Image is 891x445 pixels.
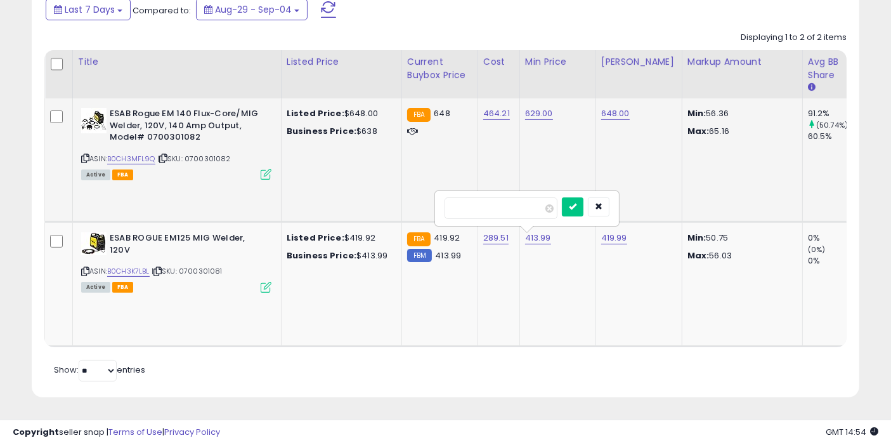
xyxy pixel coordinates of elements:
[483,55,514,69] div: Cost
[808,82,816,93] small: Avg BB Share.
[81,108,107,133] img: 41mWeCyLIcL._SL40_.jpg
[687,125,710,137] strong: Max:
[133,4,191,17] span: Compared to:
[601,55,677,69] div: [PERSON_NAME]
[407,108,431,122] small: FBA
[287,250,392,262] div: $413.99
[687,232,706,244] strong: Min:
[215,3,292,16] span: Aug-29 - Sep-04
[287,107,344,119] b: Listed Price:
[287,108,392,119] div: $648.00
[407,232,431,246] small: FBA
[81,108,271,178] div: ASIN:
[816,120,848,130] small: (50.74%)
[687,250,793,262] p: 56.03
[13,427,220,439] div: seller snap | |
[808,255,859,267] div: 0%
[435,249,461,262] span: 413.99
[808,232,859,244] div: 0%
[110,232,264,259] b: ESAB ROGUE EM125 MIG Welder, 120V
[525,232,551,244] a: 413.99
[108,426,162,438] a: Terms of Use
[107,154,155,164] a: B0CH3MFL9Q
[65,3,115,16] span: Last 7 Days
[687,107,706,119] strong: Min:
[808,108,859,119] div: 91.2%
[287,249,356,262] b: Business Price:
[107,266,150,277] a: B0CH3K7LBL
[434,232,460,244] span: 419.92
[164,426,220,438] a: Privacy Policy
[407,55,472,82] div: Current Buybox Price
[81,169,110,180] span: All listings currently available for purchase on Amazon
[157,154,231,164] span: | SKU: 0700301082
[808,55,854,82] div: Avg BB Share
[687,55,797,69] div: Markup Amount
[13,426,59,438] strong: Copyright
[808,244,826,255] small: (0%)
[112,282,134,293] span: FBA
[434,107,450,119] span: 648
[826,426,878,438] span: 2025-09-12 14:54 GMT
[81,232,271,291] div: ASIN:
[287,232,392,244] div: $419.92
[687,249,710,262] strong: Max:
[525,107,553,120] a: 629.00
[152,266,223,276] span: | SKU: 0700301081
[741,32,847,44] div: Displaying 1 to 2 of 2 items
[601,232,627,244] a: 419.99
[287,55,396,69] div: Listed Price
[808,131,859,142] div: 60.5%
[287,232,344,244] b: Listed Price:
[78,55,276,69] div: Title
[483,107,510,120] a: 464.21
[687,126,793,137] p: 65.16
[110,108,264,147] b: ESAB Rogue EM 140 Flux-Core/MIG Welder, 120V, 140 Amp Output, Model# 0700301082
[483,232,509,244] a: 289.51
[81,232,107,255] img: 41t63VcUkhL._SL40_.jpg
[81,282,110,293] span: All listings currently available for purchase on Amazon
[687,232,793,244] p: 50.75
[54,364,145,376] span: Show: entries
[407,249,432,262] small: FBM
[287,126,392,137] div: $638
[525,55,590,69] div: Min Price
[112,169,134,180] span: FBA
[687,108,793,119] p: 56.36
[287,125,356,137] b: Business Price:
[601,107,630,120] a: 648.00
